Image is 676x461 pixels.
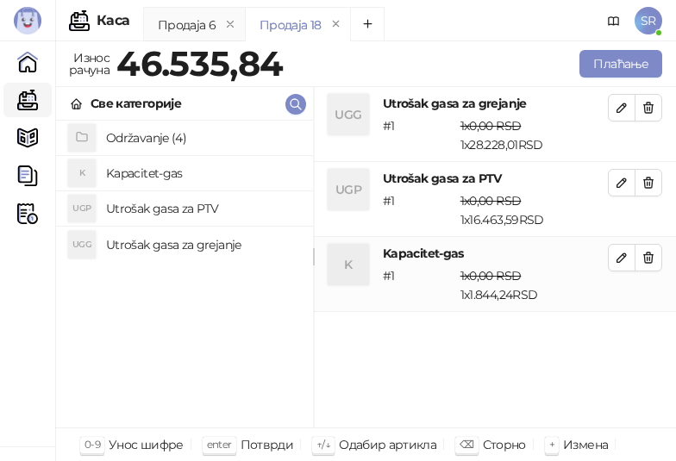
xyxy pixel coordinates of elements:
div: Измена [563,433,608,456]
h4: Kapacitet-gas [383,244,608,263]
button: Плаћање [579,50,662,78]
div: grid [56,121,313,427]
a: Документација [600,7,628,34]
div: Продаја 18 [260,16,322,34]
div: UGP [68,195,96,222]
div: # 1 [379,266,457,304]
span: 0-9 [84,438,100,451]
div: 1 x 1.844,24 RSD [457,266,611,304]
div: 1 x 28.228,01 RSD [457,116,611,154]
h4: Utrošak gasa za grejanje [383,94,608,113]
div: 1 x 16.463,59 RSD [457,191,611,229]
button: Add tab [350,7,385,41]
div: UGG [68,231,96,259]
h4: Kapacitet-gas [106,159,299,187]
strong: 46.535,84 [116,42,283,84]
span: 1 x 0,00 RSD [460,193,522,209]
button: remove [219,17,241,32]
h4: Utrošak gasa za PTV [106,195,299,222]
span: ↑/↓ [316,438,330,451]
div: K [68,159,96,187]
h4: Utrošak gasa za grejanje [106,231,299,259]
img: Logo [14,7,41,34]
span: + [549,438,554,451]
span: 1 x 0,00 RSD [460,118,522,134]
div: Износ рачуна [66,47,113,81]
div: Каса [97,14,129,28]
span: SR [635,7,662,34]
div: # 1 [379,116,457,154]
h4: Održavanje (4) [106,124,299,152]
span: ⌫ [460,438,473,451]
div: Одабир артикла [339,433,436,456]
div: Продаја 6 [158,16,216,34]
h4: Utrošak gasa za PTV [383,169,608,188]
div: Унос шифре [109,433,184,456]
div: UGP [328,169,369,210]
span: enter [207,438,232,451]
div: Потврди [241,433,294,456]
div: Сторно [483,433,526,456]
div: K [328,244,369,285]
div: UGG [328,94,369,135]
span: 1 x 0,00 RSD [460,268,522,283]
div: # 1 [379,191,457,229]
div: Све категорије [91,94,181,113]
button: remove [325,17,347,32]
